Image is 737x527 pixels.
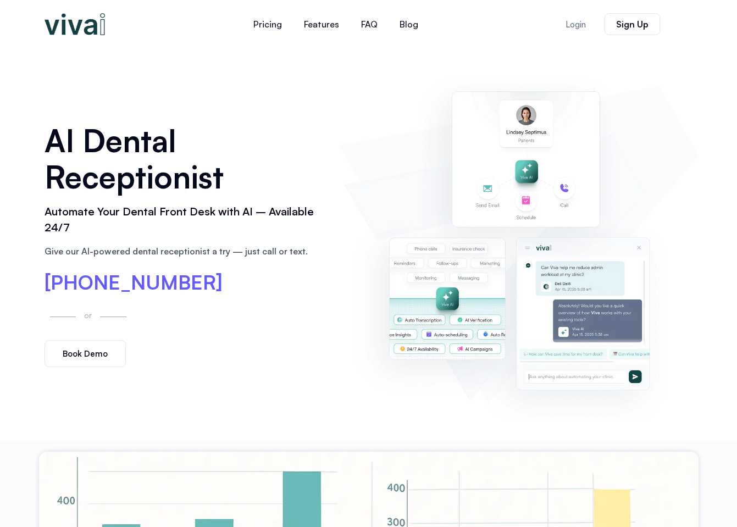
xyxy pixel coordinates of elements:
a: Book Demo [45,340,126,367]
img: AI dental receptionist dashboard – virtual receptionist dental office [344,67,692,422]
a: [PHONE_NUMBER] [45,273,223,292]
a: Sign Up [605,13,660,35]
a: FAQ [350,11,389,37]
h2: Automate Your Dental Front Desk with AI – Available 24/7 [45,204,328,236]
span: Book Demo [63,350,108,358]
a: Pricing [242,11,293,37]
span: Sign Up [616,20,649,29]
p: Give our AI-powered dental receptionist a try — just call or text. [45,245,328,258]
nav: Menu [176,11,495,37]
a: Features [293,11,350,37]
span: Login [566,20,586,29]
h1: AI Dental Receptionist [45,122,328,195]
a: Blog [389,11,429,37]
a: Login [552,14,599,35]
p: or [81,309,95,321]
